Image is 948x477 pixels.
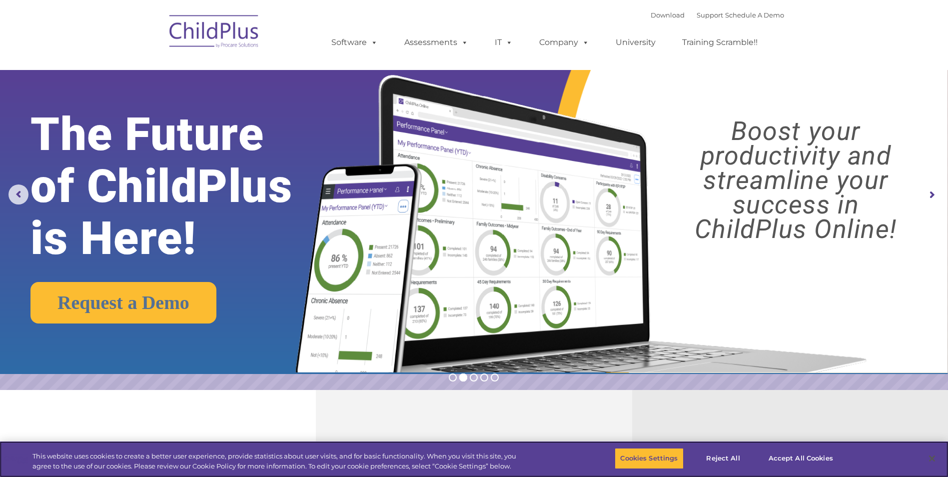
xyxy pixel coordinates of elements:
[672,32,768,52] a: Training Scramble!!
[30,108,333,264] rs-layer: The Future of ChildPlus is Here!
[30,282,216,323] a: Request a Demo
[615,448,683,469] button: Cookies Settings
[139,66,169,73] span: Last name
[692,448,755,469] button: Reject All
[655,119,937,241] rs-layer: Boost your productivity and streamline your success in ChildPlus Online!
[651,11,685,19] a: Download
[32,451,521,471] div: This website uses cookies to create a better user experience, provide statistics about user visit...
[606,32,666,52] a: University
[921,447,943,469] button: Close
[763,448,839,469] button: Accept All Cookies
[164,8,264,58] img: ChildPlus by Procare Solutions
[139,107,181,114] span: Phone number
[529,32,599,52] a: Company
[394,32,478,52] a: Assessments
[697,11,723,19] a: Support
[485,32,523,52] a: IT
[321,32,388,52] a: Software
[651,11,784,19] font: |
[725,11,784,19] a: Schedule A Demo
